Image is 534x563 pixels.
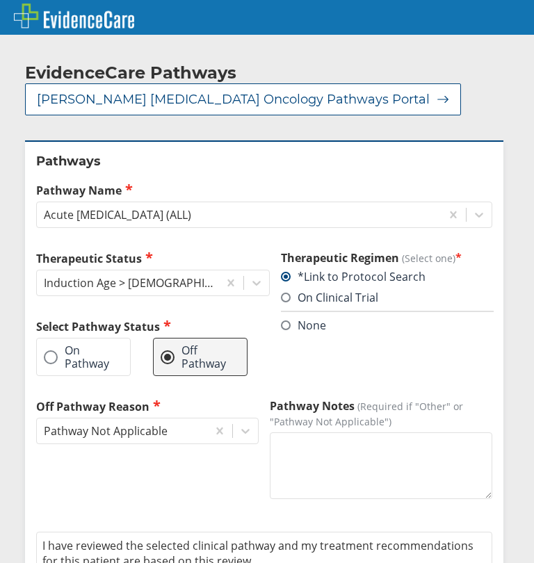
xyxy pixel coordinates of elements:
[281,290,378,305] label: On Clinical Trial
[44,275,220,291] div: Induction Age > [DEMOGRAPHIC_DATA] or Excess Comorbidities
[44,423,168,439] div: Pathway Not Applicable
[44,344,109,370] label: On Pathway
[25,63,236,83] h2: EvidenceCare Pathways
[36,182,492,198] label: Pathway Name
[14,3,134,28] img: EvidenceCare
[281,250,492,266] h3: Therapeutic Regimen
[37,91,430,108] span: [PERSON_NAME] [MEDICAL_DATA] Oncology Pathways Portal
[281,318,326,333] label: None
[36,398,259,414] label: Off Pathway Reason
[402,252,455,265] span: (Select one)
[36,153,492,170] h2: Pathways
[25,83,461,115] button: [PERSON_NAME] [MEDICAL_DATA] Oncology Pathways Portal
[270,398,492,429] label: Pathway Notes
[36,250,270,266] label: Therapeutic Status
[281,269,426,284] label: *Link to Protocol Search
[44,207,191,222] div: Acute [MEDICAL_DATA] (ALL)
[36,318,270,334] h2: Select Pathway Status
[161,344,226,370] label: Off Pathway
[270,400,463,428] span: (Required if "Other" or "Pathway Not Applicable")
